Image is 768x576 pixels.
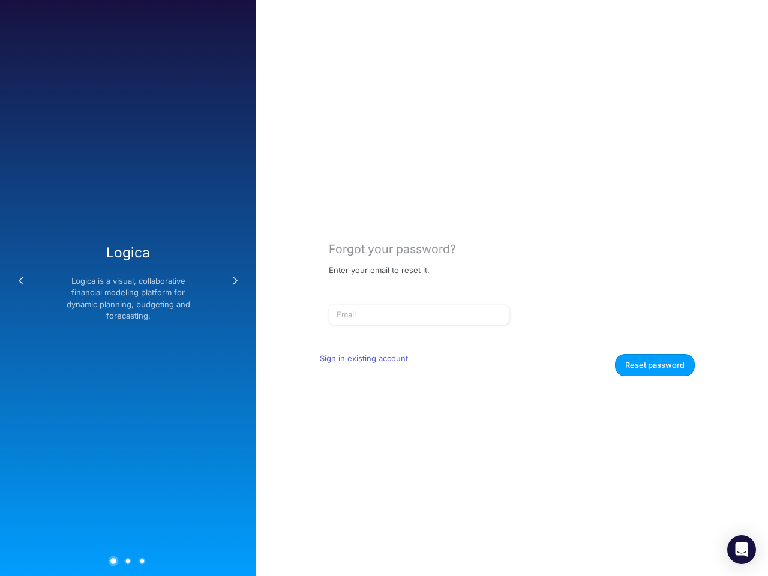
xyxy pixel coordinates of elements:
[329,305,509,325] input: Email
[223,269,247,293] button: Next
[329,242,695,256] div: Forgot your password?
[125,557,131,564] button: 2
[139,557,146,564] button: 3
[727,535,756,564] div: Open Intercom Messenger
[615,354,695,376] button: Reset password
[58,244,199,260] h3: Logica
[109,556,119,566] button: 1
[9,269,33,293] button: Previous
[329,266,430,275] p: Enter your email to reset it.
[58,275,199,322] p: Logica is a visual, collaborative financial modeling platform for dynamic planning, budgeting and...
[320,353,408,363] a: Sign in existing account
